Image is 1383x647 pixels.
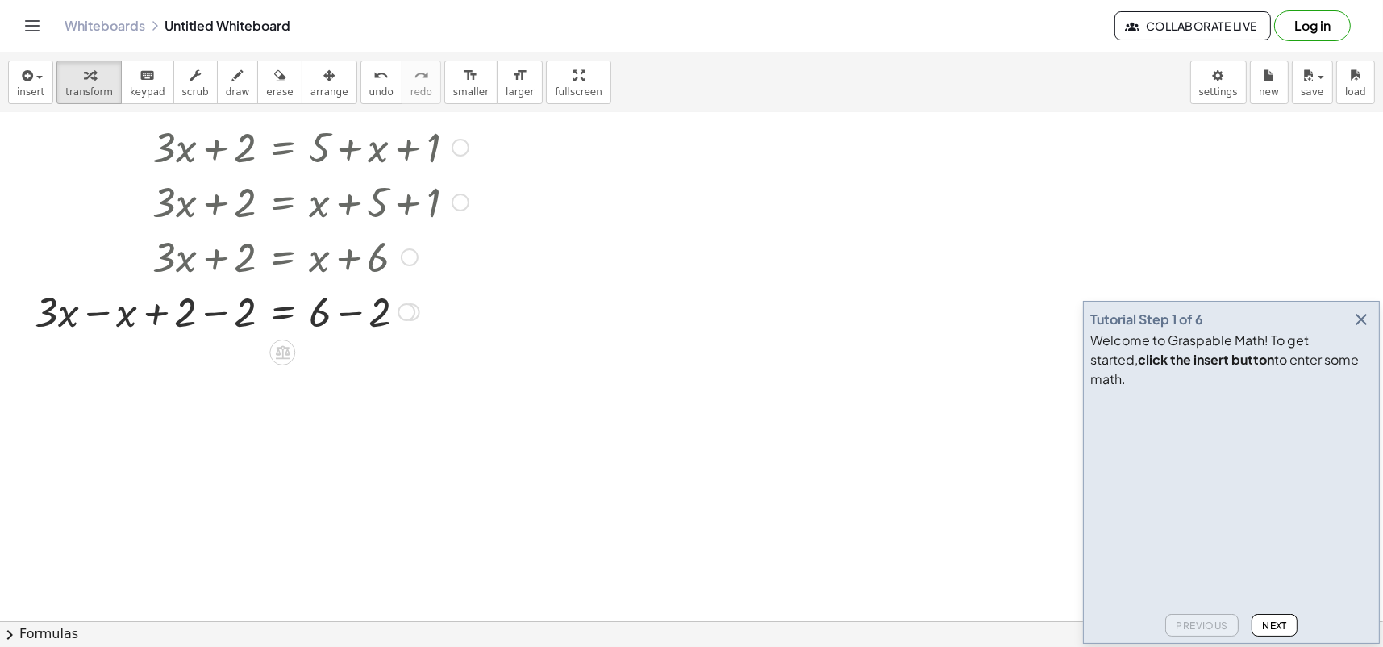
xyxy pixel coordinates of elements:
[373,66,389,86] i: undo
[17,86,44,98] span: insert
[444,61,498,104] button: format_sizesmaller
[360,61,402,104] button: undoundo
[269,340,295,365] div: Apply the same math to both sides of the equation
[512,66,527,86] i: format_size
[1138,351,1274,368] b: click the insert button
[453,86,489,98] span: smaller
[546,61,610,104] button: fullscreen
[140,66,155,86] i: keyboard
[1274,10,1351,41] button: Log in
[130,86,165,98] span: keypad
[369,86,394,98] span: undo
[1114,11,1271,40] button: Collaborate Live
[497,61,543,104] button: format_sizelarger
[226,86,250,98] span: draw
[414,66,429,86] i: redo
[1090,310,1203,329] div: Tutorial Step 1 of 6
[1259,86,1279,98] span: new
[1128,19,1257,33] span: Collaborate Live
[1345,86,1366,98] span: load
[266,86,293,98] span: erase
[302,61,357,104] button: arrange
[310,86,348,98] span: arrange
[1336,61,1375,104] button: load
[402,61,441,104] button: redoredo
[65,86,113,98] span: transform
[65,18,145,34] a: Whiteboards
[463,66,478,86] i: format_size
[1252,614,1298,637] button: Next
[1199,86,1238,98] span: settings
[1292,61,1333,104] button: save
[506,86,534,98] span: larger
[217,61,259,104] button: draw
[257,61,302,104] button: erase
[56,61,122,104] button: transform
[555,86,602,98] span: fullscreen
[1190,61,1247,104] button: settings
[1262,620,1287,632] span: Next
[121,61,174,104] button: keyboardkeypad
[410,86,432,98] span: redo
[182,86,209,98] span: scrub
[1301,86,1323,98] span: save
[173,61,218,104] button: scrub
[8,61,53,104] button: insert
[1250,61,1289,104] button: new
[1090,331,1373,389] div: Welcome to Graspable Math! To get started, to enter some math.
[19,13,45,39] button: Toggle navigation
